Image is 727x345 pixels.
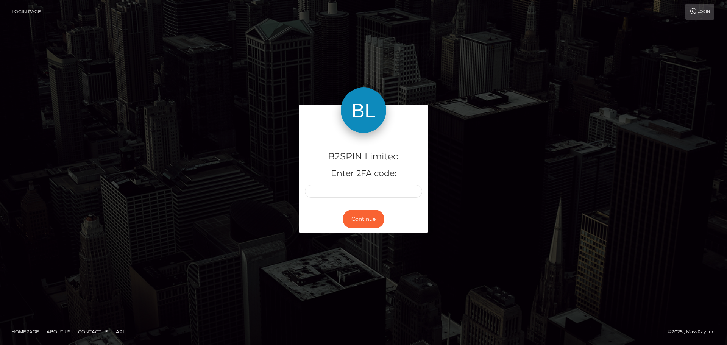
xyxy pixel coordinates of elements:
[343,210,384,228] button: Continue
[305,150,422,163] h4: B2SPIN Limited
[668,328,721,336] div: © 2025 , MassPay Inc.
[44,326,73,337] a: About Us
[113,326,127,337] a: API
[12,4,41,20] a: Login Page
[685,4,714,20] a: Login
[341,87,386,133] img: B2SPIN Limited
[75,326,111,337] a: Contact Us
[8,326,42,337] a: Homepage
[305,168,422,180] h5: Enter 2FA code:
